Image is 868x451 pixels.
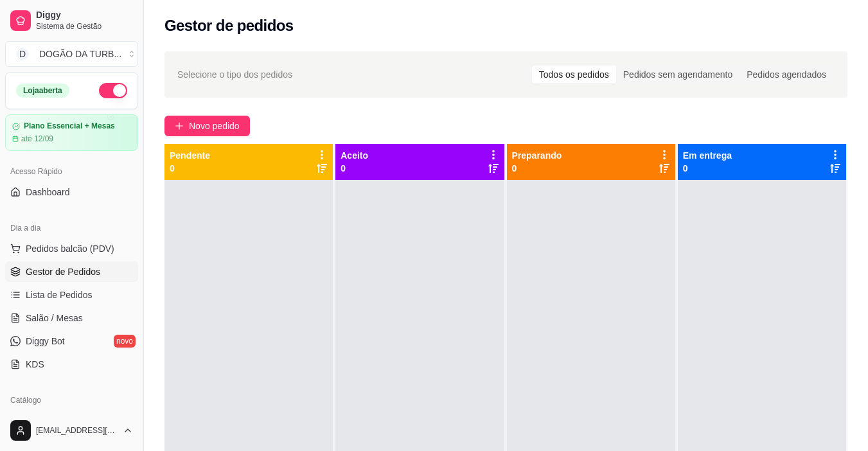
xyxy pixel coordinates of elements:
[5,285,138,305] a: Lista de Pedidos
[5,41,138,67] button: Select a team
[26,288,93,301] span: Lista de Pedidos
[36,425,118,436] span: [EMAIL_ADDRESS][DOMAIN_NAME]
[5,261,138,282] a: Gestor de Pedidos
[24,121,115,131] article: Plano Essencial + Mesas
[36,21,133,31] span: Sistema de Gestão
[5,238,138,259] button: Pedidos balcão (PDV)
[5,415,138,446] button: [EMAIL_ADDRESS][DOMAIN_NAME]
[26,265,100,278] span: Gestor de Pedidos
[532,66,616,84] div: Todos os pedidos
[39,48,121,60] div: DOGÃO DA TURB ...
[512,149,562,162] p: Preparando
[683,162,732,175] p: 0
[341,162,368,175] p: 0
[36,10,133,21] span: Diggy
[16,84,69,98] div: Loja aberta
[170,162,210,175] p: 0
[26,335,65,348] span: Diggy Bot
[616,66,740,84] div: Pedidos sem agendamento
[26,242,114,255] span: Pedidos balcão (PDV)
[341,149,368,162] p: Aceito
[164,15,294,36] h2: Gestor de pedidos
[99,83,127,98] button: Alterar Status
[177,67,292,82] span: Selecione o tipo dos pedidos
[5,354,138,375] a: KDS
[5,161,138,182] div: Acesso Rápido
[5,5,138,36] a: DiggySistema de Gestão
[5,331,138,351] a: Diggy Botnovo
[5,308,138,328] a: Salão / Mesas
[5,182,138,202] a: Dashboard
[189,119,240,133] span: Novo pedido
[175,121,184,130] span: plus
[26,358,44,371] span: KDS
[5,390,138,411] div: Catálogo
[683,149,732,162] p: Em entrega
[170,149,210,162] p: Pendente
[16,48,29,60] span: D
[512,162,562,175] p: 0
[26,312,83,324] span: Salão / Mesas
[740,66,833,84] div: Pedidos agendados
[5,218,138,238] div: Dia a dia
[5,114,138,151] a: Plano Essencial + Mesasaté 12/09
[26,186,70,199] span: Dashboard
[164,116,250,136] button: Novo pedido
[21,134,53,144] article: até 12/09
